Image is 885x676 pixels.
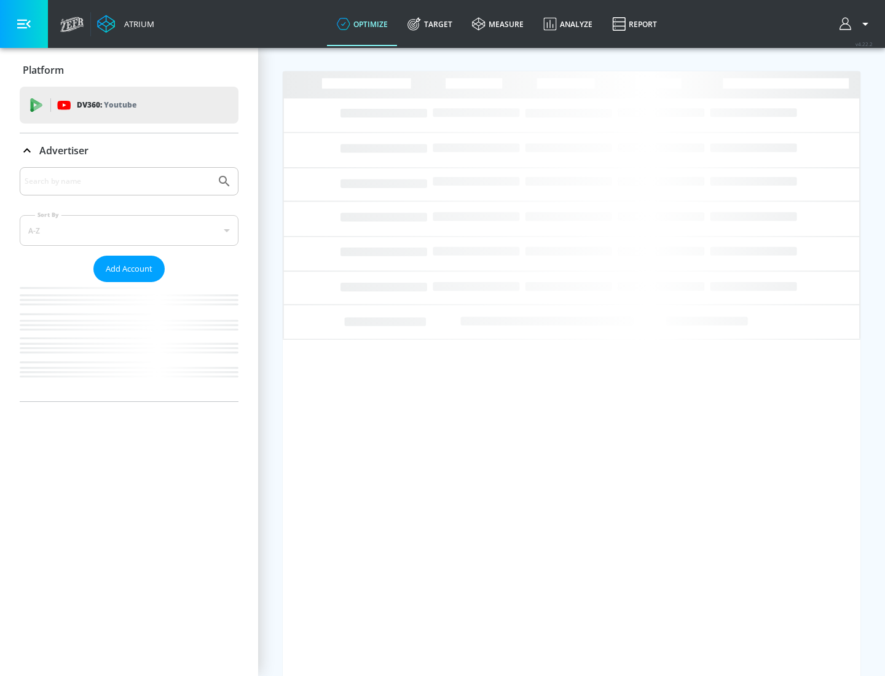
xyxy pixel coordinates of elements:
[25,173,211,189] input: Search by name
[97,15,154,33] a: Atrium
[39,144,88,157] p: Advertiser
[106,262,152,276] span: Add Account
[398,2,462,46] a: Target
[327,2,398,46] a: optimize
[93,256,165,282] button: Add Account
[20,133,238,168] div: Advertiser
[77,98,136,112] p: DV360:
[855,41,873,47] span: v 4.22.2
[119,18,154,29] div: Atrium
[533,2,602,46] a: Analyze
[20,282,238,401] nav: list of Advertiser
[104,98,136,111] p: Youtube
[35,211,61,219] label: Sort By
[602,2,667,46] a: Report
[462,2,533,46] a: measure
[23,63,64,77] p: Platform
[20,167,238,401] div: Advertiser
[20,53,238,87] div: Platform
[20,215,238,246] div: A-Z
[20,87,238,124] div: DV360: Youtube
